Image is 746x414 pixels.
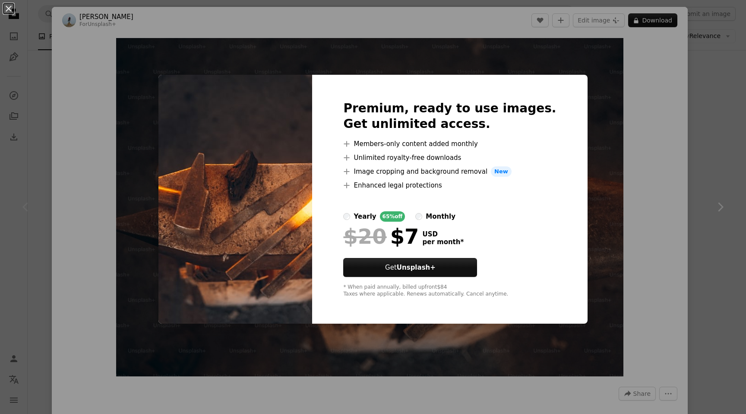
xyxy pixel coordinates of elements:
[422,238,464,246] span: per month *
[343,101,556,132] h2: Premium, ready to use images. Get unlimited access.
[343,139,556,149] li: Members-only content added monthly
[380,211,405,222] div: 65% off
[426,211,455,222] div: monthly
[343,284,556,298] div: * When paid annually, billed upfront $84 Taxes where applicable. Renews automatically. Cancel any...
[343,166,556,177] li: Image cropping and background removal
[343,258,477,277] button: GetUnsplash+
[415,213,422,220] input: monthly
[343,225,419,248] div: $7
[397,264,436,271] strong: Unsplash+
[491,166,512,177] span: New
[343,213,350,220] input: yearly65%off
[158,75,312,324] img: premium_photo-1676902272789-c5cbc2650d48
[343,180,556,191] li: Enhanced legal protections
[354,211,376,222] div: yearly
[422,230,464,238] span: USD
[343,225,386,248] span: $20
[343,153,556,163] li: Unlimited royalty-free downloads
